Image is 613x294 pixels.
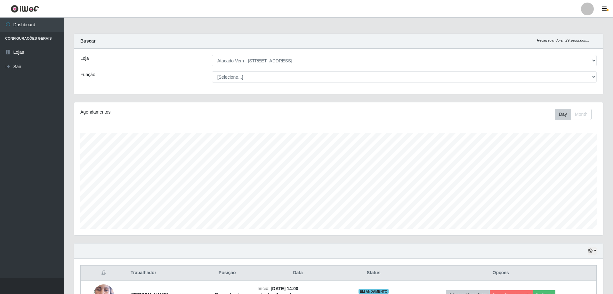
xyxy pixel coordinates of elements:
button: Day [555,109,571,120]
label: Loja [80,55,89,62]
img: CoreUI Logo [11,5,39,13]
th: Status [342,266,405,281]
li: Início: [257,285,338,292]
div: First group [555,109,592,120]
label: Função [80,71,95,78]
div: Agendamentos [80,109,290,115]
i: Recarregando em 29 segundos... [537,38,589,42]
th: Posição [201,266,254,281]
button: Month [571,109,592,120]
div: Toolbar with button groups [555,109,597,120]
time: [DATE] 14:00 [271,286,298,291]
th: Trabalhador [127,266,201,281]
th: Opções [405,266,596,281]
strong: Buscar [80,38,95,44]
th: Data [254,266,342,281]
span: EM ANDAMENTO [359,289,389,294]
